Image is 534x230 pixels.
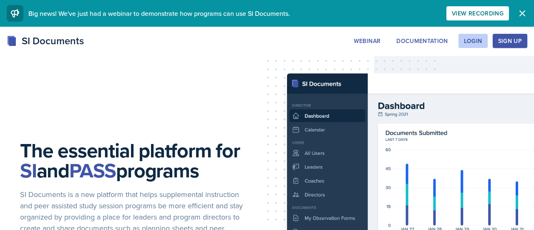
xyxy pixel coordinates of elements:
[458,34,488,48] button: Login
[498,38,522,44] div: Sign Up
[28,9,290,18] span: Big news! We've just had a webinar to demonstrate how programs can use SI Documents.
[446,6,509,20] button: View Recording
[396,38,448,44] div: Documentation
[452,10,504,17] div: View Recording
[391,34,453,48] button: Documentation
[354,38,380,44] div: Webinar
[493,34,527,48] button: Sign Up
[464,38,482,44] div: Login
[348,34,386,48] button: Webinar
[7,33,84,48] div: SI Documents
